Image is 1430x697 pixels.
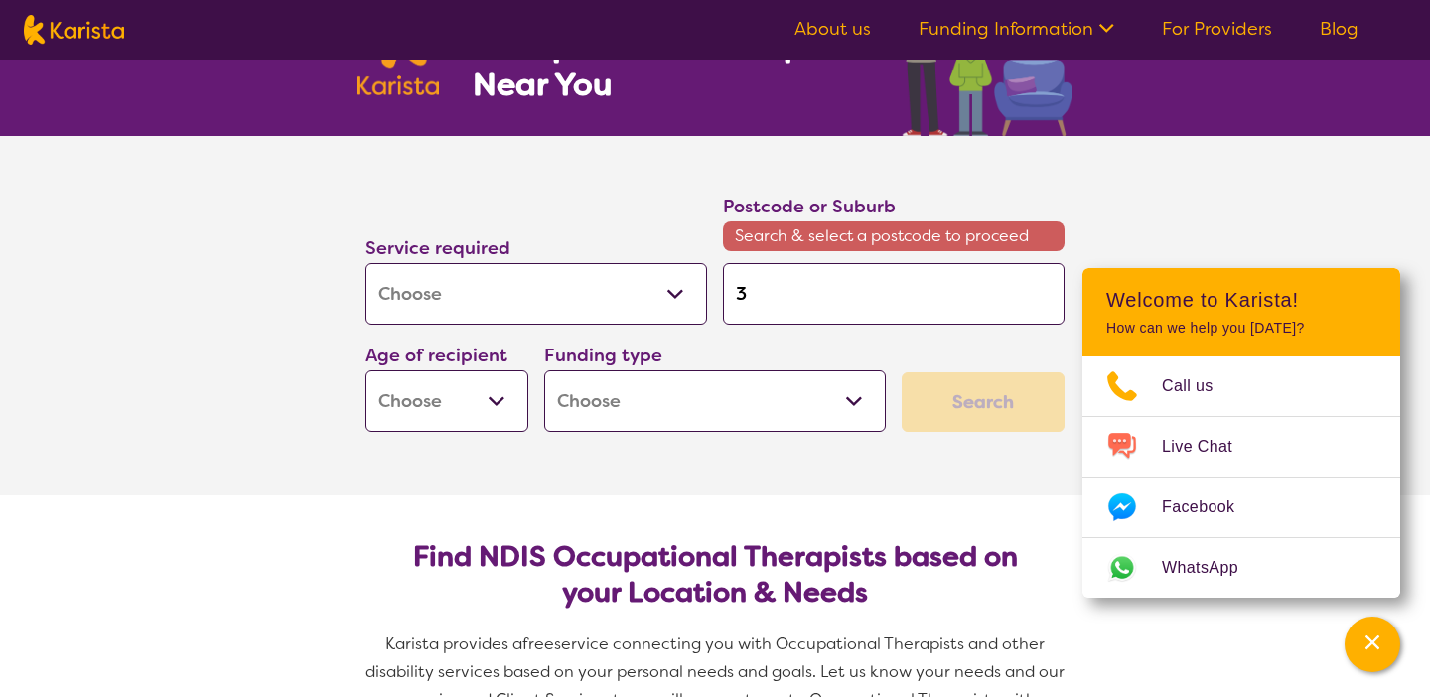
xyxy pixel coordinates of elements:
span: Call us [1162,371,1237,401]
span: Facebook [1162,492,1258,522]
label: Postcode or Suburb [723,195,896,218]
label: Age of recipient [365,344,507,367]
h2: Find NDIS Occupational Therapists based on your Location & Needs [381,539,1049,611]
a: About us [794,17,871,41]
label: Funding type [544,344,662,367]
img: Karista logo [24,15,124,45]
a: Web link opens in a new tab. [1082,538,1400,598]
button: Channel Menu [1345,617,1400,672]
input: Type [723,263,1065,325]
ul: Choose channel [1082,356,1400,598]
span: WhatsApp [1162,553,1262,583]
a: For Providers [1162,17,1272,41]
span: free [522,633,554,654]
a: Funding Information [919,17,1114,41]
span: Karista provides a [385,633,522,654]
p: How can we help you [DATE]? [1106,320,1376,337]
label: Service required [365,236,510,260]
span: Live Chat [1162,432,1256,462]
h2: Welcome to Karista! [1106,288,1376,312]
span: Search & select a postcode to proceed [723,221,1065,251]
div: Channel Menu [1082,268,1400,598]
a: Blog [1320,17,1358,41]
